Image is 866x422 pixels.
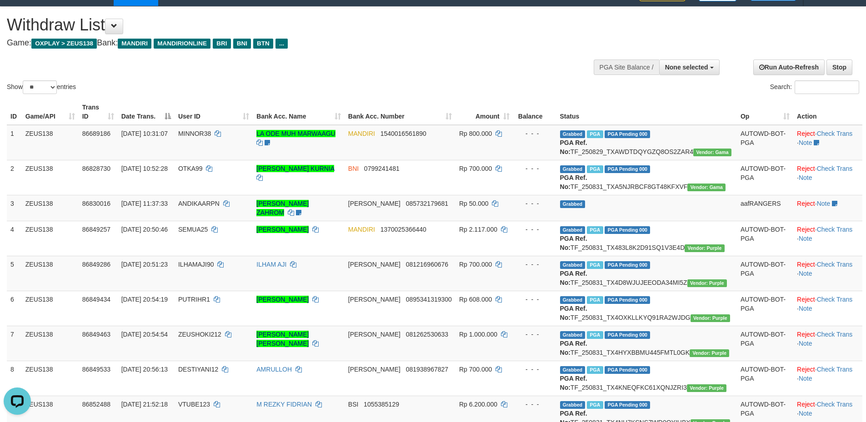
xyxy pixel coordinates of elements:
[560,296,586,304] span: Grabbed
[517,400,553,409] div: - - -
[517,260,553,269] div: - - -
[7,256,22,291] td: 5
[693,149,731,156] span: Vendor URL: https://trx31.1velocity.biz
[406,366,448,373] span: Copy 081938967827 to clipboard
[121,261,168,268] span: [DATE] 20:51:23
[459,261,492,268] span: Rp 700.000
[175,99,253,125] th: User ID: activate to sort column ascending
[799,139,812,146] a: Note
[556,291,737,326] td: TF_250831_TX4OXKLLKYQ91RA2WJDG
[459,331,497,338] span: Rp 1.000.000
[7,16,568,34] h1: Withdraw List
[154,39,210,49] span: MANDIRIONLINE
[737,326,793,361] td: AUTOWD-BOT-PGA
[560,130,586,138] span: Grabbed
[737,291,793,326] td: AUTOWD-BOT-PGA
[380,130,426,137] span: Copy 1540016561890 to clipboard
[178,165,203,172] span: OTKA99
[797,401,815,408] a: Reject
[659,60,720,75] button: None selected
[406,296,452,303] span: Copy 0895341319300 to clipboard
[22,256,79,291] td: ZEUS138
[459,366,492,373] span: Rp 700.000
[687,279,727,287] span: Vendor URL: https://trx4.1velocity.biz
[121,130,168,137] span: [DATE] 10:31:07
[587,226,603,234] span: Marked by aafsreyleap
[587,296,603,304] span: Marked by aafRornrotha
[817,331,853,338] a: Check Trans
[560,174,587,190] b: PGA Ref. No:
[4,4,31,31] button: Open LiveChat chat widget
[817,130,853,137] a: Check Trans
[348,130,375,137] span: MANDIRI
[82,261,110,268] span: 86849286
[560,366,586,374] span: Grabbed
[817,366,853,373] a: Check Trans
[517,129,553,138] div: - - -
[797,366,815,373] a: Reject
[178,130,211,137] span: MINNOR38
[793,221,862,256] td: · ·
[605,261,650,269] span: PGA Pending
[459,130,492,137] span: Rp 800.000
[665,64,708,71] span: None selected
[690,349,729,357] span: Vendor URL: https://trx4.1velocity.biz
[817,261,853,268] a: Check Trans
[22,125,79,160] td: ZEUS138
[82,200,110,207] span: 86830016
[348,226,375,233] span: MANDIRI
[178,261,214,268] span: ILHAMAJI90
[121,165,168,172] span: [DATE] 10:52:28
[7,39,568,48] h4: Game: Bank:
[348,261,400,268] span: [PERSON_NAME]
[256,296,309,303] a: [PERSON_NAME]
[23,80,57,94] select: Showentries
[275,39,288,49] span: ...
[793,195,862,221] td: ·
[256,130,335,137] a: LA ODE MUH MARWAAGU
[737,125,793,160] td: AUTOWD-BOT-PGA
[82,401,110,408] span: 86852488
[517,225,553,234] div: - - -
[556,326,737,361] td: TF_250831_TX4HYXBBMU445FMTL0GK
[799,375,812,382] a: Note
[817,401,853,408] a: Check Trans
[459,226,497,233] span: Rp 2.117.000
[380,226,426,233] span: Copy 1370025366440 to clipboard
[256,366,292,373] a: AMRULLOH
[348,165,359,172] span: BNI
[7,160,22,195] td: 2
[256,226,309,233] a: [PERSON_NAME]
[560,340,587,356] b: PGA Ref. No:
[594,60,659,75] div: PGA Site Balance /
[345,99,456,125] th: Bank Acc. Number: activate to sort column ascending
[7,361,22,396] td: 8
[685,244,724,252] span: Vendor URL: https://trx4.1velocity.biz
[605,165,650,173] span: PGA Pending
[799,270,812,277] a: Note
[797,261,815,268] a: Reject
[793,125,862,160] td: · ·
[118,99,175,125] th: Date Trans.: activate to sort column descending
[605,226,650,234] span: PGA Pending
[517,199,553,208] div: - - -
[22,326,79,361] td: ZEUS138
[793,256,862,291] td: · ·
[687,184,726,191] span: Vendor URL: https://trx31.1velocity.biz
[517,164,553,173] div: - - -
[22,99,79,125] th: Game/API: activate to sort column ascending
[517,365,553,374] div: - - -
[213,39,230,49] span: BRI
[256,331,309,347] a: [PERSON_NAME] [PERSON_NAME]
[587,130,603,138] span: Marked by aafkaynarin
[560,331,586,339] span: Grabbed
[797,165,815,172] a: Reject
[556,160,737,195] td: TF_250831_TXA5NJRBCF8GT48KFXVF
[605,130,650,138] span: PGA Pending
[797,226,815,233] a: Reject
[799,410,812,417] a: Note
[7,221,22,256] td: 4
[82,226,110,233] span: 86849257
[799,174,812,181] a: Note
[7,326,22,361] td: 7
